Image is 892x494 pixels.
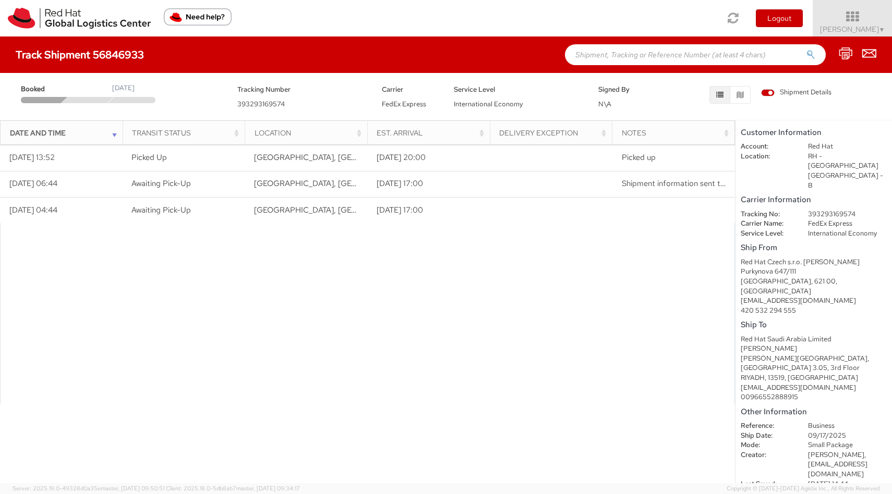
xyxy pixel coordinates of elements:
h5: Service Level [454,86,583,93]
div: 420 532 294 555 [741,306,887,316]
h5: Customer Information [741,128,887,137]
span: Client: 2025.18.0-5db8ab7 [166,485,300,492]
div: Transit Status [132,128,242,138]
dt: Ship Date: [733,431,800,441]
span: N\A [598,100,611,108]
input: Shipment, Tracking or Reference Number (at least 4 chars) [565,44,826,65]
div: [DATE] [112,83,135,93]
dt: Creator: [733,450,800,460]
span: Copyright © [DATE]-[DATE] Agistix Inc., All Rights Reserved [727,485,879,493]
dt: Location: [733,152,800,162]
span: BRNO, CZ [254,178,418,189]
span: master, [DATE] 09:34:17 [236,485,300,492]
dt: Last Saved: [733,479,800,489]
div: Location [255,128,364,138]
div: Delivery Exception [499,128,609,138]
h5: Carrier [382,86,438,93]
span: Awaiting Pick-Up [131,178,191,189]
span: Booked [21,84,66,94]
div: Purkynova 647/111 [741,267,887,277]
h5: Tracking Number [237,86,366,93]
dt: Account: [733,142,800,152]
h5: Other Information [741,407,887,416]
div: Red Hat Czech s.r.o. [PERSON_NAME] [741,257,887,267]
h5: Signed By [598,86,655,93]
dt: Mode: [733,440,800,450]
dt: Carrier Name: [733,219,800,229]
div: [PERSON_NAME][GEOGRAPHIC_DATA], [GEOGRAPHIC_DATA] 3.05, 3rd Floor [741,354,887,373]
h5: Ship To [741,320,887,329]
div: 00966552888915 [741,392,887,402]
label: Shipment Details [761,88,831,99]
div: [GEOGRAPHIC_DATA], 621 00, [GEOGRAPHIC_DATA] [741,277,887,296]
dt: Tracking No: [733,209,800,219]
span: SYROVICE, CZ [254,152,418,163]
h5: Carrier Information [741,195,887,204]
span: Server: 2025.19.0-49328d0a35e [13,485,164,492]
span: Picked up [622,152,656,163]
span: master, [DATE] 09:50:51 [101,485,164,492]
dt: Service Level: [733,229,800,239]
span: Shipment information sent to FedEx [622,178,749,189]
td: [DATE] 17:00 [367,197,490,223]
button: Logout [756,9,803,27]
div: Est. Arrival [377,128,486,138]
h5: Ship From [741,243,887,252]
div: Red Hat Saudi Arabia Limited [PERSON_NAME] [741,335,887,354]
div: [EMAIL_ADDRESS][DOMAIN_NAME] [741,383,887,393]
span: International Economy [454,100,523,108]
img: rh-logistics-00dfa346123c4ec078e1.svg [8,8,151,29]
span: BRNO, CZ [254,205,418,215]
span: 393293169574 [237,100,285,108]
h4: Track Shipment 56846933 [16,49,144,60]
span: [PERSON_NAME] [820,24,885,34]
span: FedEx Express [382,100,426,108]
span: ▼ [879,26,885,34]
span: Shipment Details [761,88,831,97]
span: Awaiting Pick-Up [131,205,191,215]
button: Need help? [164,8,232,26]
div: RIYADH, 13519, [GEOGRAPHIC_DATA] [741,373,887,383]
div: Notes [622,128,731,138]
div: Date and Time [10,128,119,138]
div: [EMAIL_ADDRESS][DOMAIN_NAME] [741,296,887,306]
span: Picked Up [131,152,167,163]
td: [DATE] 17:00 [367,171,490,197]
span: [PERSON_NAME], [808,450,866,459]
td: [DATE] 20:00 [367,145,490,171]
dt: Reference: [733,421,800,431]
